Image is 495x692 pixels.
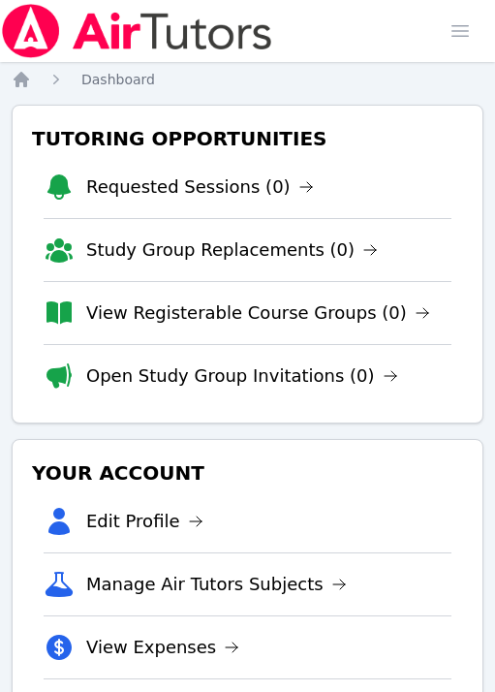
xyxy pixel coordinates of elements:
a: View Registerable Course Groups (0) [86,299,430,327]
h3: Tutoring Opportunities [28,121,467,156]
a: Requested Sessions (0) [86,173,314,201]
a: Manage Air Tutors Subjects [86,571,347,598]
a: Study Group Replacements (0) [86,236,378,264]
span: Dashboard [81,72,155,87]
h3: Your Account [28,456,467,490]
a: Dashboard [81,70,155,89]
a: Edit Profile [86,508,203,535]
a: Open Study Group Invitations (0) [86,362,398,390]
nav: Breadcrumb [12,70,483,89]
a: View Expenses [86,634,239,661]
